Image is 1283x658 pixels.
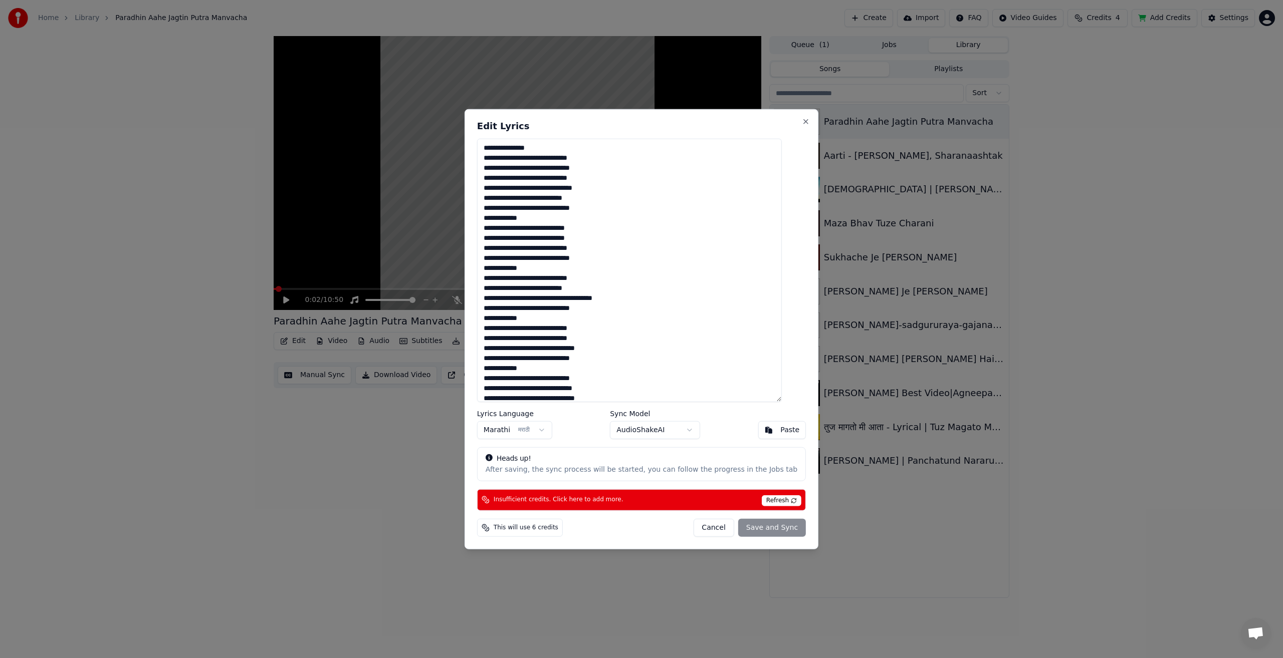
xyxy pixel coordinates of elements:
div: After saving, the sync process will be started, you can follow the progress in the Jobs tab [486,464,797,474]
label: Lyrics Language [477,410,552,417]
div: Paste [780,425,799,435]
label: Sync Model [610,410,700,417]
span: Refresh [762,495,801,506]
div: Heads up! [486,453,797,463]
h2: Edit Lyrics [477,122,806,131]
span: This will use 6 credits [494,523,558,531]
span: Insufficient credits. Click here to add more. [494,496,623,504]
button: Paste [758,421,806,439]
button: Cancel [693,518,734,536]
